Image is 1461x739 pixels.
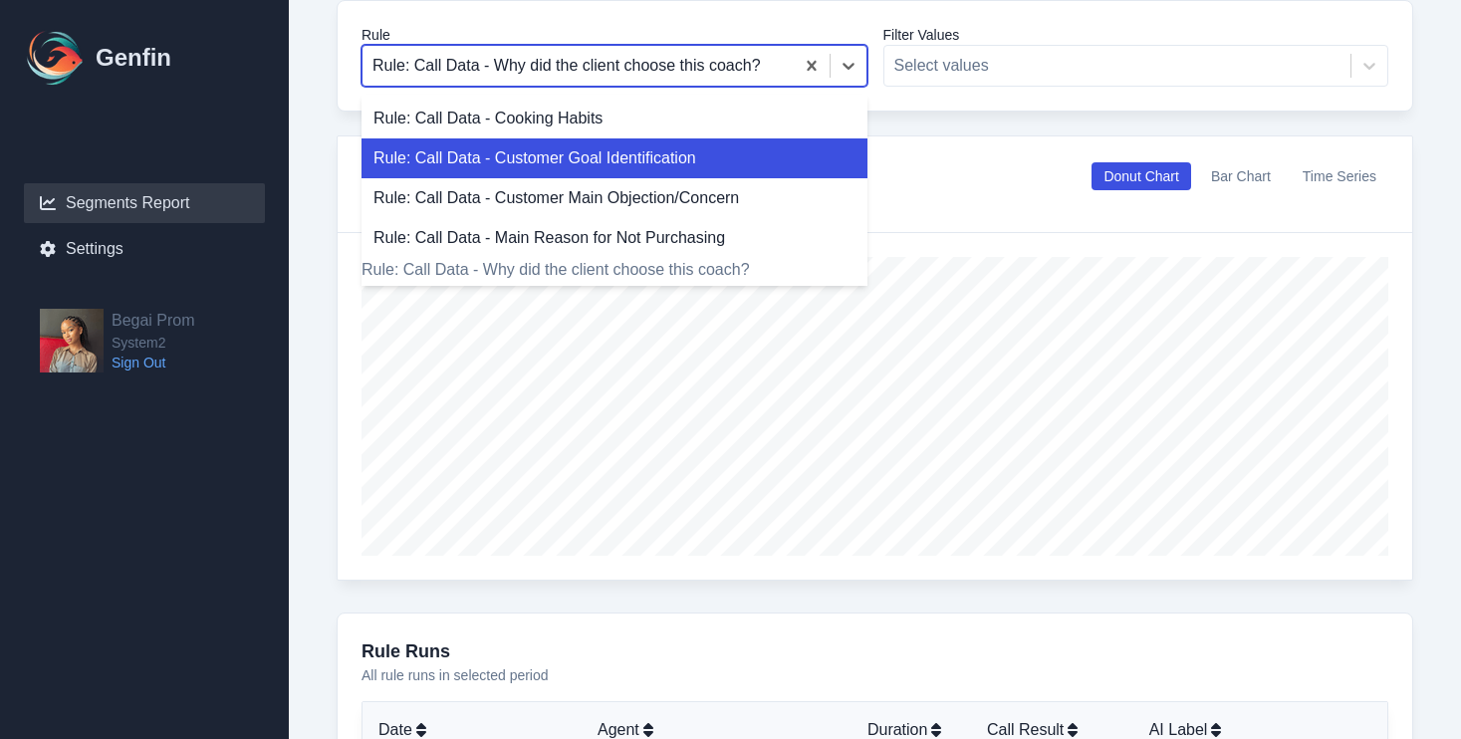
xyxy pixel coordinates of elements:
h3: Rule Runs [362,637,1388,665]
button: Donut Chart [1092,162,1190,190]
img: Begai Prom [40,309,104,372]
h2: Begai Prom [112,309,195,333]
img: Logo [24,26,88,90]
div: Rule: Call Data - Cooking Habits [362,99,867,138]
a: Sign Out [112,353,195,372]
div: Rule: Call Data - Why did the client choose this coach? [362,258,867,282]
div: Rule: Call Data - Main Reason for Not Purchasing [362,218,867,258]
span: System2 [112,333,195,353]
button: Bar Chart [1199,162,1283,190]
button: Time Series [1291,162,1388,190]
div: Rule: Call Data - Customer Main Objection/Concern [362,178,867,218]
label: Rule [362,25,867,45]
h1: Genfin [96,42,171,74]
a: Settings [24,229,265,269]
p: All rule runs in selected period [362,665,1388,685]
div: Rule: Call Data - Customer Goal Identification [362,138,867,178]
a: Segments Report [24,183,265,223]
label: Filter Values [883,25,1389,45]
